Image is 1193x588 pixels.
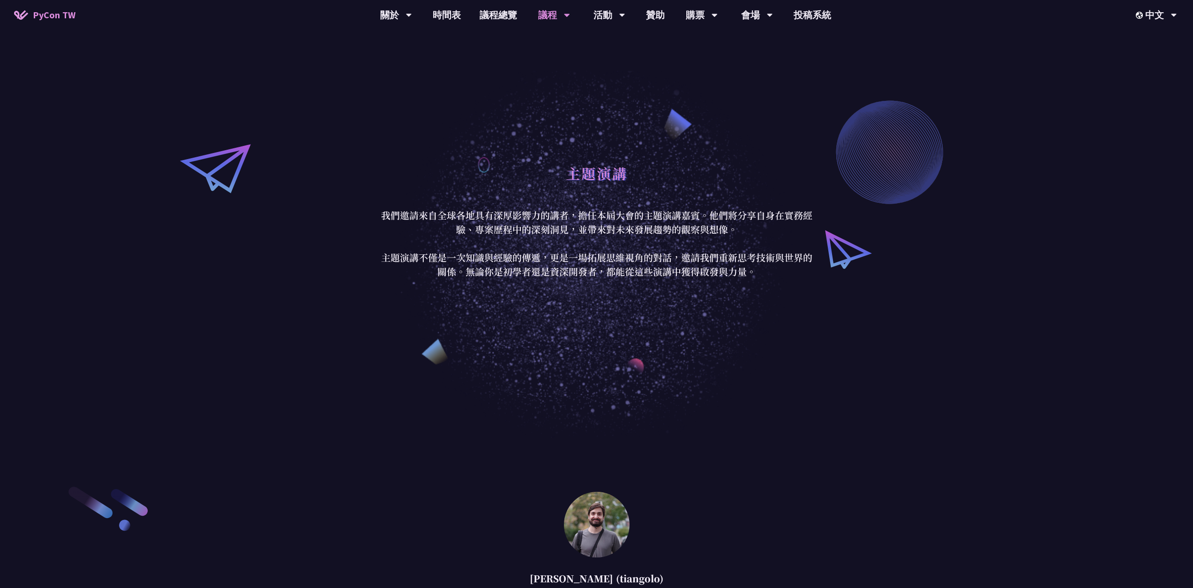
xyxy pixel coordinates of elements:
[14,10,28,20] img: Home icon of PyCon TW 2025
[564,492,630,557] img: Sebastián Ramírez (tiangolo)
[566,159,628,187] h1: 主題演講
[1136,12,1145,19] img: Locale Icon
[5,3,85,27] a: PyCon TW
[33,8,75,22] span: PyCon TW
[379,208,815,279] p: 我們邀請來自全球各地具有深厚影響力的講者，擔任本屆大會的主題演講嘉賓。他們將分享自身在實務經驗、專案歷程中的深刻洞見，並帶來對未來發展趨勢的觀察與想像。 主題演講不僅是一次知識與經驗的傳遞，更是...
